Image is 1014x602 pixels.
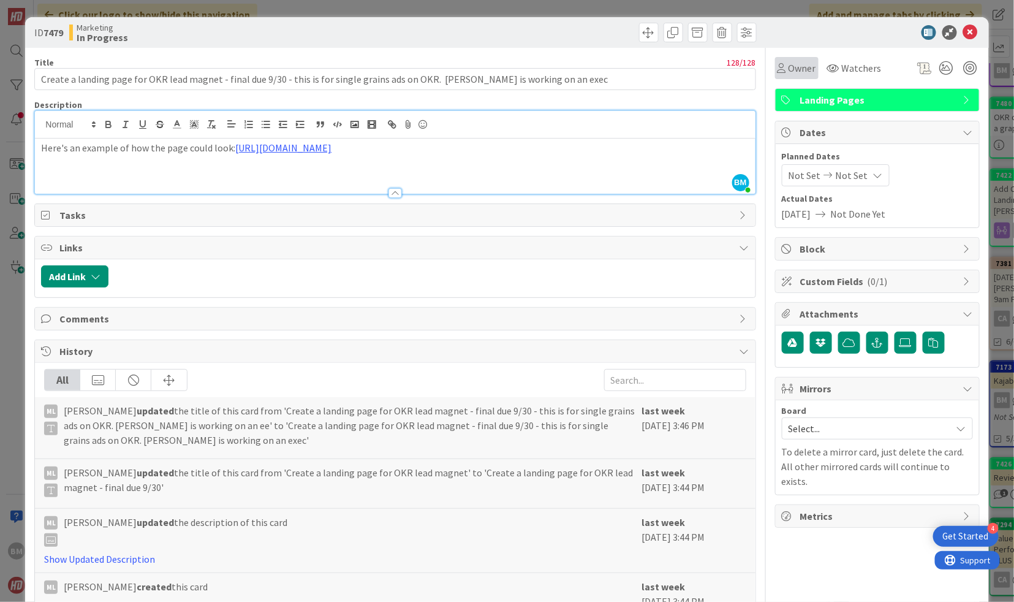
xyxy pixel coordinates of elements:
[836,168,868,183] span: Not Set
[137,467,174,479] b: updated
[800,509,957,524] span: Metrics
[34,57,54,68] label: Title
[34,99,82,110] span: Description
[642,467,686,479] b: last week
[26,2,56,17] span: Support
[59,311,733,326] span: Comments
[782,406,807,415] span: Board
[58,57,755,68] div: 128 / 128
[842,61,882,75] span: Watchers
[64,403,635,448] span: [PERSON_NAME] the title of this card from 'Create a landing page for OKR lead magnet - final due ...
[800,274,957,289] span: Custom Fields
[642,515,746,566] div: [DATE] 3:44 PM
[77,32,128,42] b: In Progress
[44,405,58,418] div: ML
[34,25,63,40] span: ID
[44,467,58,480] div: ML
[137,581,172,593] b: created
[642,581,686,593] b: last week
[44,26,63,39] b: 7479
[800,307,957,321] span: Attachments
[604,369,746,391] input: Search...
[789,420,945,437] span: Select...
[642,516,686,528] b: last week
[77,23,128,32] span: Marketing
[800,242,957,256] span: Block
[800,93,957,107] span: Landing Pages
[789,61,816,75] span: Owner
[782,192,973,205] span: Actual Dates
[41,265,108,288] button: Add Link
[64,465,635,497] span: [PERSON_NAME] the title of this card from 'Create a landing page for OKR lead magnet' to 'Create ...
[41,141,749,155] p: Here's an example of how the page could look:
[800,381,957,396] span: Mirrors
[45,370,80,391] div: All
[782,207,811,221] span: [DATE]
[44,581,58,594] div: ML
[988,523,999,534] div: 4
[933,526,999,547] div: Open Get Started checklist, remaining modules: 4
[64,515,287,547] span: [PERSON_NAME] the description of this card
[137,405,174,417] b: updated
[44,516,58,530] div: ML
[868,275,888,288] span: ( 0/1 )
[59,344,733,359] span: History
[800,125,957,140] span: Dates
[59,240,733,255] span: Links
[943,530,989,543] div: Get Started
[642,465,746,502] div: [DATE] 3:44 PM
[44,553,155,565] a: Show Updated Description
[831,207,886,221] span: Not Done Yet
[782,150,973,163] span: Planned Dates
[642,403,746,452] div: [DATE] 3:46 PM
[137,516,174,528] b: updated
[642,405,686,417] b: last week
[34,68,755,90] input: type card name here...
[64,579,208,594] span: [PERSON_NAME] this card
[732,174,749,191] span: BM
[782,444,973,489] p: To delete a mirror card, just delete the card. All other mirrored cards will continue to exists.
[789,168,821,183] span: Not Set
[59,208,733,223] span: Tasks
[235,142,331,154] a: [URL][DOMAIN_NAME]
